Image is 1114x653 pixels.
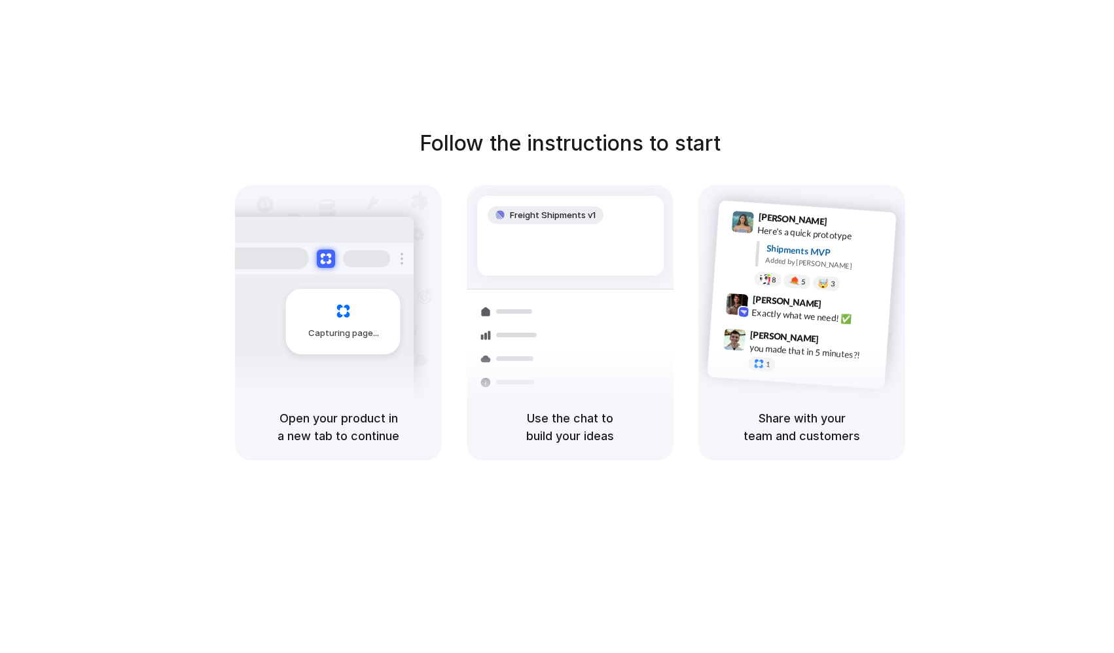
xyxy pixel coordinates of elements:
[772,276,776,283] span: 8
[758,210,827,229] span: [PERSON_NAME]
[823,333,850,349] span: 9:47 AM
[510,209,596,222] span: Freight Shipments v1
[751,305,882,327] div: Exactly what we need! ✅
[825,298,852,314] span: 9:42 AM
[757,223,888,245] div: Here's a quick prototype
[308,327,381,340] span: Capturing page
[801,278,806,285] span: 5
[749,341,880,363] div: you made that in 5 minutes?!
[831,215,858,231] span: 9:41 AM
[420,128,721,159] h1: Follow the instructions to start
[750,327,819,346] span: [PERSON_NAME]
[714,409,889,445] h5: Share with your team and customers
[251,409,426,445] h5: Open your product in a new tab to continue
[482,409,658,445] h5: Use the chat to build your ideas
[766,241,887,263] div: Shipments MVP
[831,280,835,287] span: 3
[765,255,886,274] div: Added by [PERSON_NAME]
[766,361,770,368] span: 1
[752,291,821,310] span: [PERSON_NAME]
[818,278,829,288] div: 🤯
